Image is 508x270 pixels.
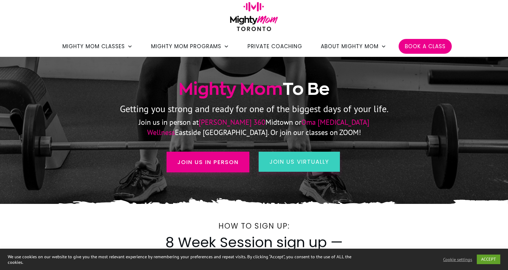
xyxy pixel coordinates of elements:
[227,2,281,36] img: mightymom-logo-toronto
[259,152,340,172] a: join us virtually
[62,41,125,52] span: Mighty Mom Classes
[69,101,439,117] p: Getting you strong and ready for one of the biggest days of your life.
[113,117,396,137] p: Join us in person at Midtown or Eastside [GEOGRAPHIC_DATA]. Or join our classes on ZOOM!
[151,41,221,52] span: Mighty Mom Programs
[151,41,229,52] a: Mighty Mom Programs
[199,117,265,127] span: [PERSON_NAME] 360
[477,255,500,264] a: ACCEPT
[62,41,133,52] a: Mighty Mom Classes
[177,158,239,166] span: Join us in person
[147,117,369,137] span: Oma [MEDICAL_DATA] Wellness
[405,41,446,52] a: Book a Class
[443,257,472,262] a: Cookie settings
[321,41,386,52] a: About Mighty Mom
[167,152,249,172] a: Join us in person
[321,41,379,52] span: About Mighty Mom
[8,254,353,265] div: We use cookies on our website to give you the most relevant experience by remembering your prefer...
[69,78,439,100] h1: To Be
[218,221,290,231] span: How to Sign Up:
[248,41,302,52] a: Private Coaching
[269,158,329,166] span: join us virtually
[179,79,283,98] span: Mighty Mom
